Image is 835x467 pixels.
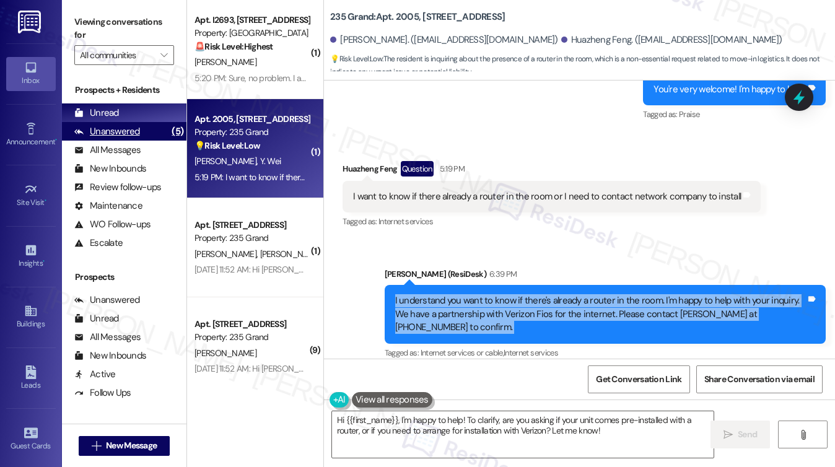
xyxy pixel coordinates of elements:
a: Insights • [6,240,56,273]
div: You're very welcome! I'm happy to help! [654,83,806,96]
div: Apt. [STREET_ADDRESS] [195,219,309,232]
span: [PERSON_NAME] [195,56,256,68]
div: WO Follow-ups [74,218,151,231]
div: 5:19 PM: I want to know if there already a router in the room or I need to contact network compan... [195,172,579,183]
div: Tagged as: [385,344,826,362]
span: Get Conversation Link [596,373,681,386]
div: Property: 235 Grand [195,126,309,139]
div: Property: 235 Grand [195,331,309,344]
b: 235 Grand: Apt. 2005, [STREET_ADDRESS] [330,11,505,24]
div: Huazheng Feng. ([EMAIL_ADDRESS][DOMAIN_NAME]) [561,33,782,46]
div: New Inbounds [74,162,146,175]
i:  [92,441,101,451]
div: Tagged as: [643,105,826,123]
span: Internet services or cable , [421,347,504,358]
div: (5) [168,122,186,141]
span: Share Conversation via email [704,373,815,386]
span: Internet services [504,347,558,358]
span: [PERSON_NAME] [195,248,260,260]
div: [PERSON_NAME]. ([EMAIL_ADDRESS][DOMAIN_NAME]) [330,33,558,46]
div: Tagged as: [343,212,761,230]
span: • [43,257,45,266]
span: Internet services [378,216,433,227]
input: All communities [80,45,154,65]
span: [PERSON_NAME] [195,155,260,167]
i:  [160,50,167,60]
div: Apt. I2693, [STREET_ADDRESS][PERSON_NAME] [195,14,309,27]
div: [PERSON_NAME] (ResiDesk) [385,268,826,285]
div: Unread [74,107,119,120]
a: Buildings [6,300,56,334]
div: New Inbounds [74,349,146,362]
div: 6:39 PM [486,268,517,281]
a: Guest Cards [6,422,56,456]
div: Question [401,161,434,177]
div: Unanswered [74,294,140,307]
div: Property: 235 Grand [195,232,309,245]
div: 5:20 PM: Sure, no problem. I am also giving him your phone number incase he needs to contact you ... [195,72,579,84]
div: Huazheng Feng [343,161,761,181]
a: Site Visit • [6,179,56,212]
div: I want to know if there already a router in the room or I need to contact network company to install [353,190,741,203]
span: • [55,136,57,144]
span: • [45,196,46,205]
div: Review follow-ups [74,181,161,194]
a: Inbox [6,57,56,90]
img: ResiDesk Logo [18,11,43,33]
div: Prospects + Residents [62,84,186,97]
i:  [724,430,733,440]
button: Get Conversation Link [588,365,689,393]
strong: 🚨 Risk Level: Highest [195,41,273,52]
div: Unread [74,312,119,325]
div: Active [74,368,116,381]
strong: 💡 Risk Level: Low [195,140,260,151]
div: Follow Ups [74,386,131,399]
button: Send [710,421,771,448]
button: Share Conversation via email [696,365,823,393]
div: Property: [GEOGRAPHIC_DATA] [195,27,309,40]
div: All Messages [74,331,141,344]
div: Apt. [STREET_ADDRESS] [195,318,309,331]
div: Prospects [62,271,186,284]
div: Unanswered [74,125,140,138]
div: I understand you want to know if there's already a router in the room. I'm happy to help with you... [395,294,806,334]
span: Send [738,428,757,441]
div: 5:19 PM [437,162,465,175]
div: Maintenance [74,199,142,212]
div: Residents [62,421,186,434]
span: Praise [679,109,699,120]
span: New Message [106,439,157,452]
div: Apt. 2005, [STREET_ADDRESS] [195,113,309,126]
div: All Messages [74,144,141,157]
div: Escalate [74,237,123,250]
i:  [798,430,808,440]
label: Viewing conversations for [74,12,174,45]
span: [PERSON_NAME] [260,248,322,260]
button: New Message [79,436,170,456]
span: : The resident is inquiring about the presence of a router in the room, which is a non-essential ... [330,53,835,79]
span: [PERSON_NAME] [195,347,256,359]
a: Leads [6,362,56,395]
strong: 💡 Risk Level: Low [330,54,382,64]
span: Y. Wei [260,155,281,167]
textarea: Hi {{first_name}}, I'm happy to help! To clarify, are you asking if your unit comes pre-installed... [332,411,714,458]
